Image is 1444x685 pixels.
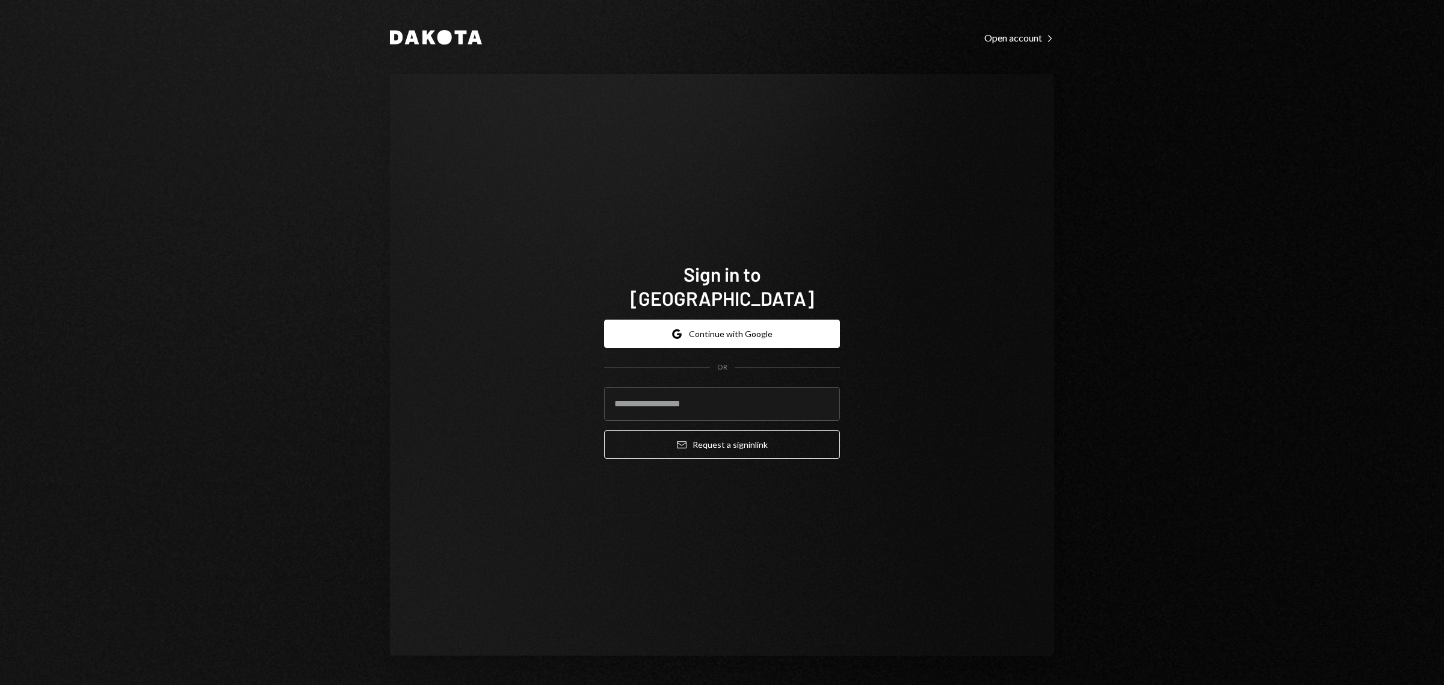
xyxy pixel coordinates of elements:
button: Continue with Google [604,320,840,348]
div: OR [717,362,727,373]
h1: Sign in to [GEOGRAPHIC_DATA] [604,262,840,310]
button: Request a signinlink [604,430,840,459]
div: Open account [984,32,1054,44]
a: Open account [984,31,1054,44]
